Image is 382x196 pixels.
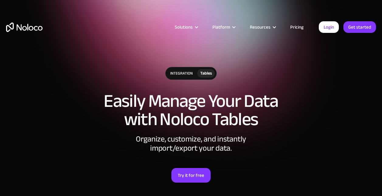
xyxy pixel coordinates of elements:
div: Resources [242,23,283,31]
a: Try it for free [171,168,211,183]
div: Platform [212,23,230,31]
a: Get started [343,21,376,33]
div: Solutions [175,23,193,31]
a: home [6,23,43,32]
div: Organize, customize, and instantly import/export your data. [100,135,282,153]
a: Pricing [283,23,311,31]
div: Platform [205,23,242,31]
h1: Easily Manage Your Data with Noloco Tables [6,92,376,128]
div: Tables [200,70,212,77]
div: Try it for free [178,171,204,179]
a: Login [319,21,339,33]
div: integration [166,67,197,79]
div: Resources [250,23,270,31]
div: Solutions [167,23,205,31]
